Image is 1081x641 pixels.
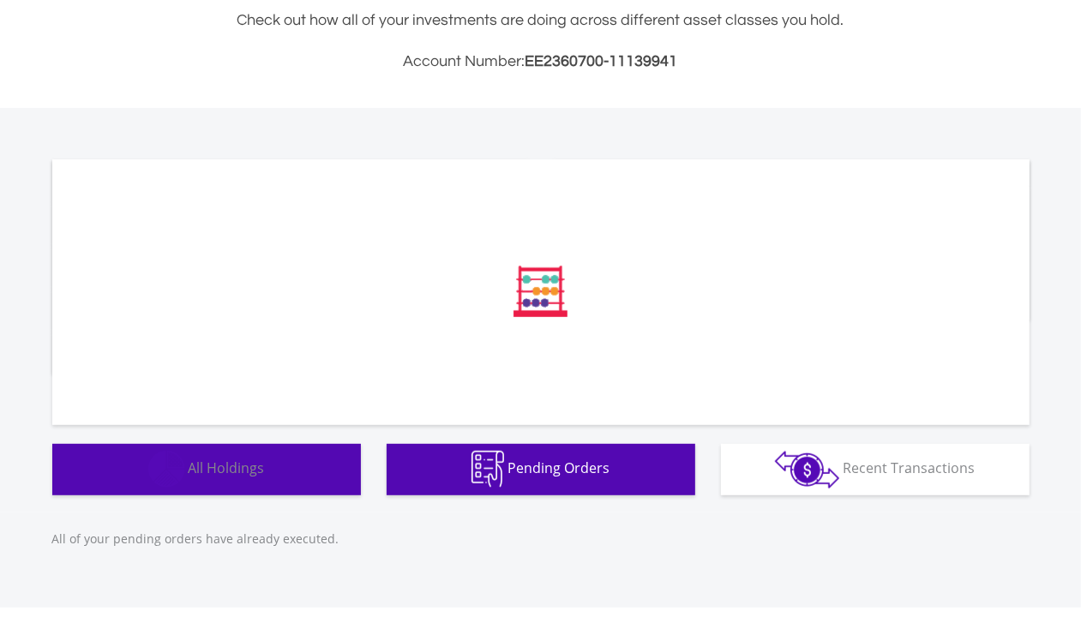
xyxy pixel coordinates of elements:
span: Pending Orders [507,458,610,477]
img: transactions-zar-wht.png [775,451,839,488]
h3: Account Number: [52,50,1030,74]
span: EE2360700-11139941 [525,53,678,69]
img: holdings-wht.png [148,451,185,488]
span: Recent Transactions [843,458,975,477]
p: All of your pending orders have already executed. [52,530,1030,548]
button: Pending Orders [387,444,695,495]
img: pending_instructions-wht.png [471,451,504,488]
span: All Holdings [189,458,265,477]
div: Check out how all of your investments are doing across different asset classes you hold. [52,9,1030,74]
button: Recent Transactions [721,444,1030,495]
button: All Holdings [52,444,361,495]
